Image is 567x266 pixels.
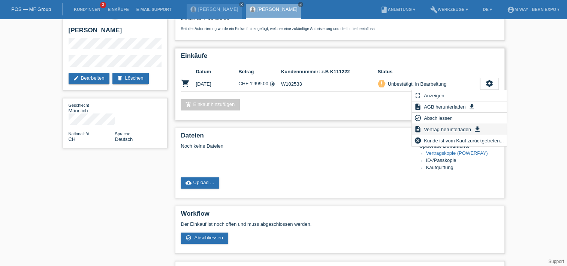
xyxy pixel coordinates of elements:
i: get_app [468,103,476,110]
i: account_circle [507,6,515,14]
a: Vertragskopie (POWERPAY) [426,150,488,156]
a: Kund*innen [70,7,104,12]
i: Fixe Raten (24 Raten) [269,81,275,87]
a: E-Mail Support [133,7,175,12]
i: check_circle_outline [414,114,421,122]
li: Kaufquittung [426,165,499,172]
span: 3 [100,2,106,8]
a: cloud_uploadUpload ... [181,177,220,189]
span: Abschliessen [194,235,223,240]
i: priority_high [379,81,384,86]
a: DE ▾ [479,7,495,12]
td: W102533 [281,76,378,92]
a: account_circlem-way - Bern Expo ▾ [503,7,563,12]
th: Status [378,67,480,76]
span: Nationalität [69,131,89,136]
i: cloud_upload [186,180,191,186]
a: Support [548,259,564,264]
a: buildWerkzeuge ▾ [426,7,472,12]
a: bookAnleitung ▾ [377,7,419,12]
h2: Einkäufe [181,52,499,63]
i: POSP00028310 [181,79,190,88]
i: book [380,6,388,14]
i: build [430,6,438,14]
h2: Workflow [181,210,499,221]
th: Datum [196,67,239,76]
span: AGB herunterladen [423,102,467,111]
td: CHF 1'999.00 [238,76,281,92]
a: editBearbeiten [69,73,110,84]
a: close [239,2,244,7]
i: edit [73,75,79,81]
li: ID-/Passkopie [426,157,499,165]
span: Deutsch [115,136,133,142]
div: Noch keine Dateien [181,143,410,149]
th: Kundennummer: z.B K111222 [281,67,378,76]
i: add_shopping_cart [186,101,191,107]
i: delete [117,75,123,81]
a: deleteLöschen [112,73,148,84]
p: Der Einkauf ist noch offen und muss abgeschlossen werden. [181,221,499,227]
span: Abschliessen [423,113,454,122]
i: settings [485,79,494,88]
span: Schweiz [69,136,76,142]
a: [PERSON_NAME] [198,6,238,12]
a: close [298,2,303,7]
p: Seit der Autorisierung wurde ein Einkauf hinzugefügt, welcher eine zukünftige Autorisierung und d... [181,27,499,31]
div: Unbestätigt, in Bearbeitung [386,80,447,88]
a: [PERSON_NAME] [257,6,298,12]
h2: [PERSON_NAME] [69,27,162,38]
span: Sprache [115,131,130,136]
th: Betrag [238,67,281,76]
a: check_circle_outline Abschliessen [181,233,229,244]
i: check_circle_outline [186,235,191,241]
span: Anzeigen [423,91,445,100]
div: Limite: CHF 13'000.00 [181,10,499,31]
td: [DATE] [196,76,239,92]
i: description [414,103,421,110]
i: fullscreen [414,92,421,99]
h2: Dateien [181,132,499,143]
span: Geschlecht [69,103,89,107]
a: POS — MF Group [11,6,51,12]
i: close [240,3,244,6]
a: Einkäufe [104,7,132,12]
i: close [299,3,302,6]
a: add_shopping_cartEinkauf hinzufügen [181,99,240,110]
div: Männlich [69,102,115,113]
